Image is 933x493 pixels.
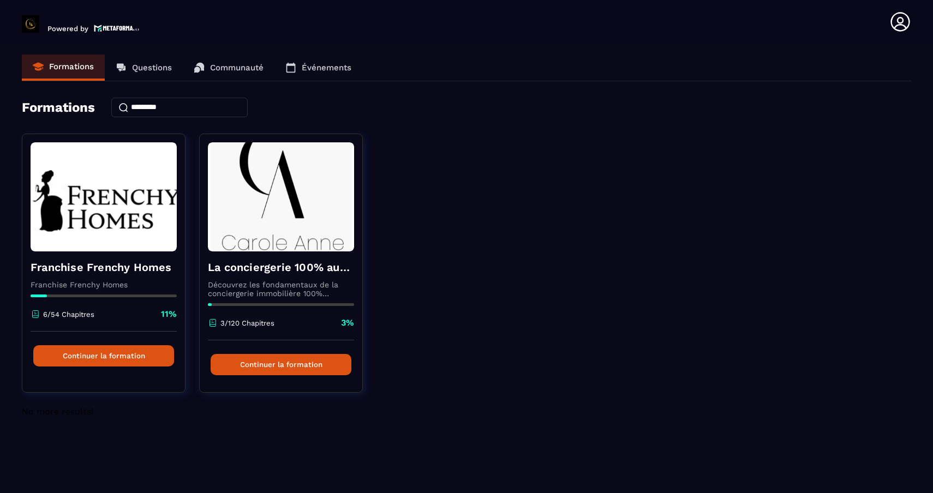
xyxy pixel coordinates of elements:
[341,317,354,329] p: 3%
[274,55,362,81] a: Événements
[47,25,88,33] p: Powered by
[208,142,354,251] img: formation-background
[49,62,94,71] p: Formations
[210,63,264,73] p: Communauté
[199,134,376,406] a: formation-backgroundLa conciergerie 100% automatiséeDécouvrez les fondamentaux de la conciergerie...
[94,23,140,33] img: logo
[183,55,274,81] a: Communauté
[208,280,354,298] p: Découvrez les fondamentaux de la conciergerie immobilière 100% automatisée. Cette formation est c...
[161,308,177,320] p: 11%
[33,345,174,366] button: Continuer la formation
[22,55,105,81] a: Formations
[22,15,39,33] img: logo-branding
[22,134,199,406] a: formation-backgroundFranchise Frenchy HomesFranchise Frenchy Homes6/54 Chapitres11%Continuer la f...
[302,63,351,73] p: Événements
[31,142,177,251] img: formation-background
[31,280,177,289] p: Franchise Frenchy Homes
[43,310,94,318] p: 6/54 Chapitres
[31,260,177,275] h4: Franchise Frenchy Homes
[211,354,351,375] button: Continuer la formation
[220,319,274,327] p: 3/120 Chapitres
[22,100,95,115] h4: Formations
[132,63,172,73] p: Questions
[105,55,183,81] a: Questions
[22,406,93,417] span: No more results!
[208,260,354,275] h4: La conciergerie 100% automatisée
